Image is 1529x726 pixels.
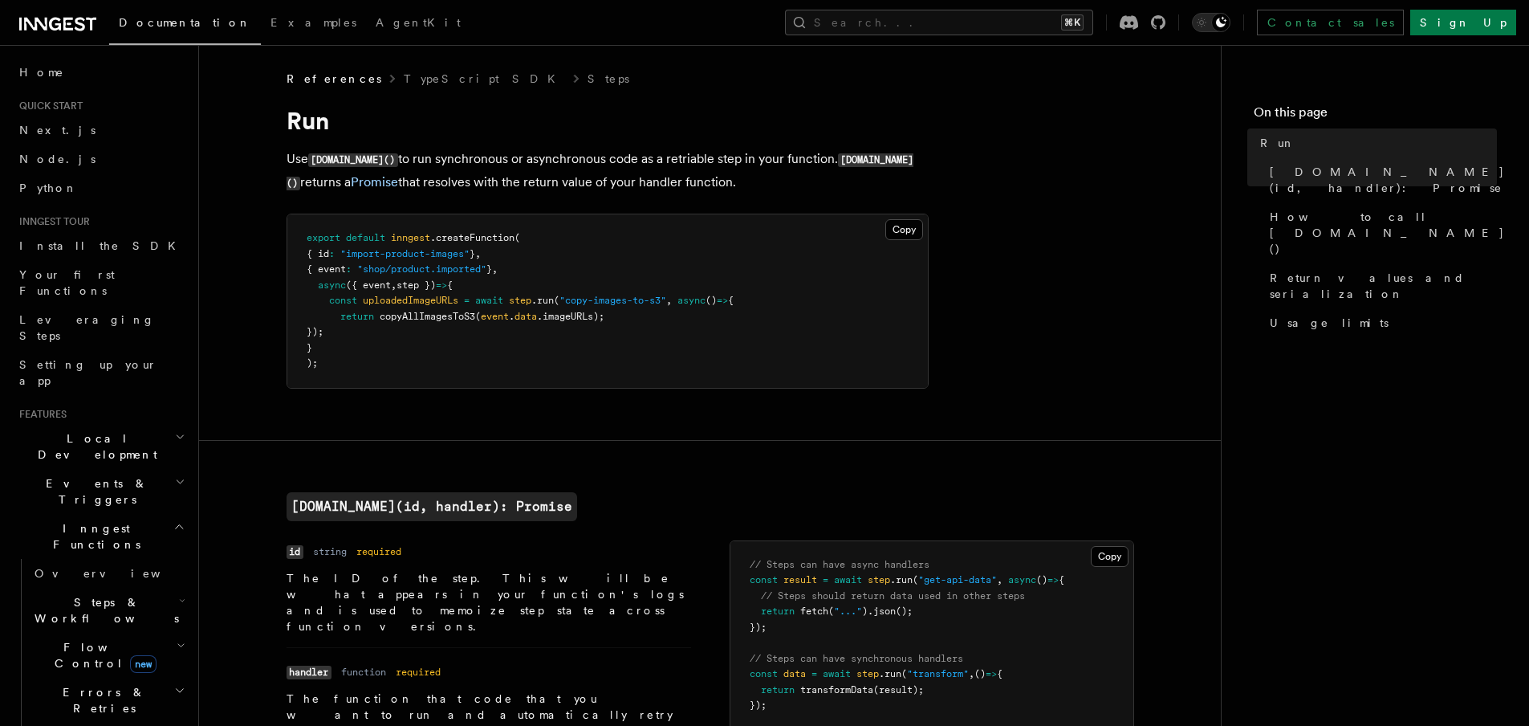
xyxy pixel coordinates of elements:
[811,668,817,679] span: =
[13,408,67,421] span: Features
[13,475,175,508] span: Events & Triggers
[761,606,795,617] span: return
[823,668,851,679] span: await
[13,520,173,553] span: Inngest Functions
[109,5,261,45] a: Documentation
[969,668,974,679] span: ,
[1260,135,1295,151] span: Run
[1047,574,1059,585] span: =>
[750,559,929,570] span: // Steps can have async handlers
[430,232,514,243] span: .createFunction
[19,153,96,165] span: Node.js
[13,145,189,173] a: Node.js
[287,153,914,190] code: [DOMAIN_NAME]()
[346,263,352,275] span: :
[376,16,461,29] span: AgentKit
[287,570,691,634] p: The ID of the step. This will be what appears in your function's logs and is used to memoize step...
[1263,308,1497,337] a: Usage limits
[509,295,531,306] span: step
[1254,128,1497,157] a: Run
[287,492,577,521] a: [DOMAIN_NAME](id, handler): Promise
[834,574,862,585] span: await
[862,606,868,617] span: )
[287,148,929,194] p: Use to run synchronous or asynchronous code as a retriable step in your function. returns a that ...
[404,71,565,87] a: TypeScript SDK
[19,64,64,80] span: Home
[464,295,470,306] span: =
[119,16,251,29] span: Documentation
[717,295,728,306] span: =>
[391,232,430,243] span: inngest
[918,574,997,585] span: "get-api-data"
[783,574,817,585] span: result
[800,684,873,695] span: transformData
[366,5,470,43] a: AgentKit
[346,232,385,243] span: default
[307,357,318,369] span: );
[307,263,346,275] span: { event
[750,699,767,711] span: });
[436,279,447,291] span: =>
[1263,157,1497,202] a: [DOMAIN_NAME](id, handler): Promise
[913,574,918,585] span: (
[19,239,185,252] span: Install the SDK
[1270,315,1389,331] span: Usage limits
[13,173,189,202] a: Python
[308,153,398,167] code: [DOMAIN_NAME]()
[13,231,189,260] a: Install the SDK
[261,5,366,43] a: Examples
[879,668,901,679] span: .run
[785,10,1093,35] button: Search...⌘K
[1192,13,1230,32] button: Toggle dark mode
[287,106,929,135] h1: Run
[1410,10,1516,35] a: Sign Up
[800,606,828,617] span: fetch
[287,545,303,559] code: id
[475,248,481,259] span: ,
[340,311,374,322] span: return
[28,684,174,716] span: Errors & Retries
[287,666,331,679] code: handler
[13,215,90,228] span: Inngest tour
[307,232,340,243] span: export
[1270,270,1497,302] span: Return values and serialization
[13,514,189,559] button: Inngest Functions
[783,668,806,679] span: data
[1270,209,1505,257] span: How to call [DOMAIN_NAME]()
[486,263,492,275] span: }
[391,279,396,291] span: ,
[588,71,629,87] a: Steps
[537,311,604,322] span: .imageURLs);
[28,678,189,723] button: Errors & Retries
[13,305,189,350] a: Leveraging Steps
[363,295,458,306] span: uploadedImageURLs
[447,279,453,291] span: {
[823,574,828,585] span: =
[896,606,913,617] span: ();
[19,181,78,194] span: Python
[1263,202,1497,263] a: How to call [DOMAIN_NAME]()
[834,606,862,617] span: "..."
[1008,574,1036,585] span: async
[28,639,177,671] span: Flow Control
[13,116,189,145] a: Next.js
[13,350,189,395] a: Setting up your app
[470,248,475,259] span: }
[357,263,486,275] span: "shop/product.imported"
[761,684,795,695] span: return
[307,342,312,353] span: }
[19,268,115,297] span: Your first Functions
[1059,574,1064,585] span: {
[396,666,441,679] dd: required
[1257,10,1404,35] a: Contact sales
[856,668,879,679] span: step
[750,622,767,633] span: });
[885,219,923,240] button: Copy
[307,326,323,337] span: });
[19,358,157,387] span: Setting up your app
[19,124,96,137] span: Next.js
[13,260,189,305] a: Your first Functions
[873,684,924,695] span: (result);
[28,633,189,678] button: Flow Controlnew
